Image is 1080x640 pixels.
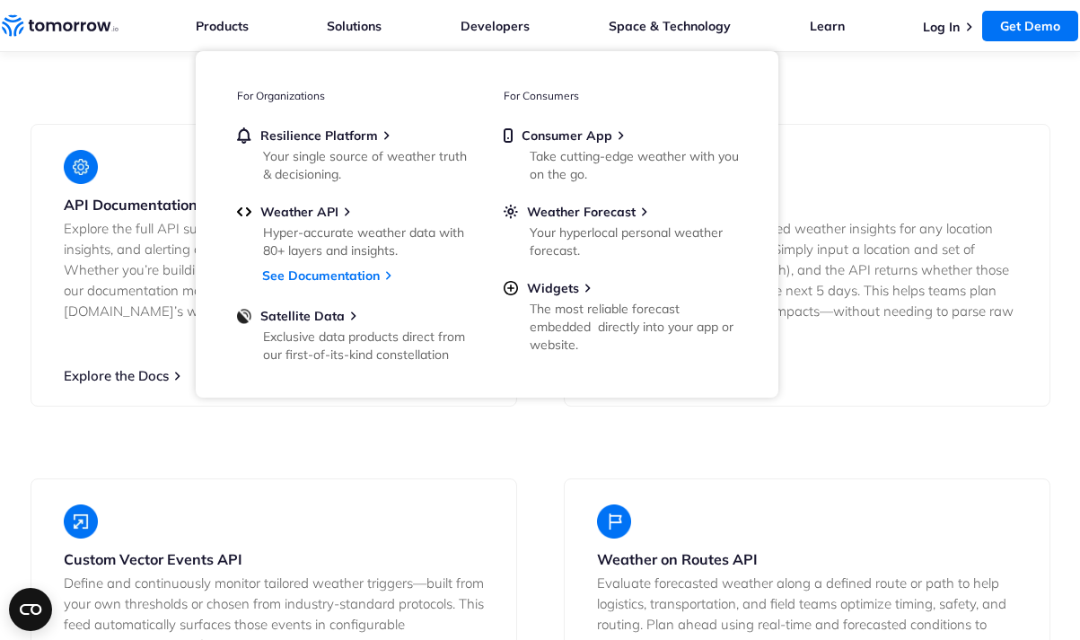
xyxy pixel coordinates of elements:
[237,127,251,144] img: bell.svg
[504,280,737,350] a: WidgetsThe most reliable forecast embedded directly into your app or website.
[530,147,739,183] div: Take cutting-edge weather with you on the go.
[504,204,518,220] img: sun.svg
[530,300,739,354] div: The most reliable forecast embedded directly into your app or website.
[237,89,470,102] h3: For Organizations
[237,308,470,360] a: Satellite DataExclusive data products direct from our first-of-its-kind constellation
[263,224,472,259] div: Hyper-accurate weather data with 80+ layers and insights.
[810,18,845,34] a: Learn
[64,218,484,321] p: Explore the full API suite, including current conditions, forecasts, insights, and alerting capab...
[530,224,739,259] div: Your hyperlocal personal weather forecast.
[196,18,249,34] a: Products
[522,127,612,144] span: Consumer App
[64,550,242,568] strong: Custom Vector Events API
[527,204,636,220] span: Weather Forecast
[260,308,345,324] span: Satellite Data
[504,89,737,102] h3: For Consumers
[504,127,513,144] img: mobile.svg
[327,18,382,34] a: Solutions
[260,204,338,220] span: Weather API
[64,196,198,214] strong: API Documentation
[527,280,579,296] span: Widgets
[237,308,251,324] img: satellite-data-menu.png
[263,147,472,183] div: Your single source of weather truth & decisioning.
[504,127,737,180] a: Consumer AppTake cutting-edge weather with you on the go.
[504,204,737,256] a: Weather ForecastYour hyperlocal personal weather forecast.
[260,127,378,144] span: Resilience Platform
[2,13,119,39] a: Home link
[597,218,1017,342] p: Deliver real-time and forecasted weather insights for any location based on user-defined rules. S...
[461,18,530,34] a: Developers
[597,550,758,568] strong: Weather on Routes API
[237,204,470,256] a: Weather APIHyper-accurate weather data with 80+ layers and insights.
[504,280,518,296] img: plus-circle.svg
[237,127,470,180] a: Resilience PlatformYour single source of weather truth & decisioning.
[923,19,960,35] a: Log In
[263,328,472,364] div: Exclusive data products direct from our first-of-its-kind constellation
[9,588,52,631] button: Open CMP widget
[64,367,169,384] a: Explore the Docs
[982,11,1078,41] a: Get Demo
[609,18,731,34] a: Space & Technology
[262,267,380,284] a: See Documentation
[237,204,251,220] img: api.svg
